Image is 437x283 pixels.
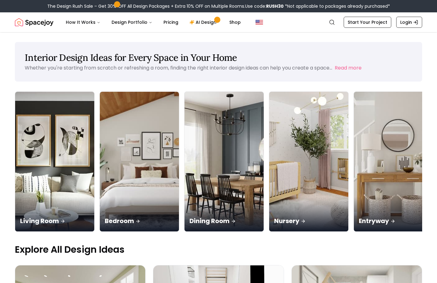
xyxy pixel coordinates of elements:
[15,12,422,32] nav: Global
[269,92,348,231] img: Nursery
[25,64,332,71] p: Whether you're starting from scratch or refreshing a room, finding the right interior design idea...
[396,17,422,28] a: Login
[256,19,263,26] img: United States
[354,92,433,231] img: Entryway
[344,17,391,28] a: Start Your Project
[15,16,53,28] a: Spacejoy
[47,3,390,9] div: The Design Rush Sale – Get 30% OFF All Design Packages + Extra 10% OFF on Multiple Rooms.
[159,16,183,28] a: Pricing
[224,16,246,28] a: Shop
[284,3,390,9] span: *Not applicable to packages already purchased*
[189,217,259,225] p: Dining Room
[15,92,94,231] img: Living Room
[61,16,246,28] nav: Main
[15,16,53,28] img: Spacejoy Logo
[335,64,362,72] button: Read more
[274,217,343,225] p: Nursery
[269,91,349,232] a: NurseryNursery
[185,92,264,231] img: Dining Room
[105,217,174,225] p: Bedroom
[266,3,284,9] b: RUSH30
[61,16,105,28] button: How It Works
[25,52,412,63] h1: Interior Design Ideas for Every Space in Your Home
[100,92,179,231] img: Bedroom
[184,91,264,232] a: Dining RoomDining Room
[354,91,433,232] a: EntrywayEntryway
[100,91,179,232] a: BedroomBedroom
[20,217,89,225] p: Living Room
[359,217,428,225] p: Entryway
[15,91,95,232] a: Living RoomLiving Room
[15,244,422,255] p: Explore All Design Ideas
[245,3,284,9] span: Use code:
[107,16,157,28] button: Design Portfolio
[185,16,223,28] a: AI Design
